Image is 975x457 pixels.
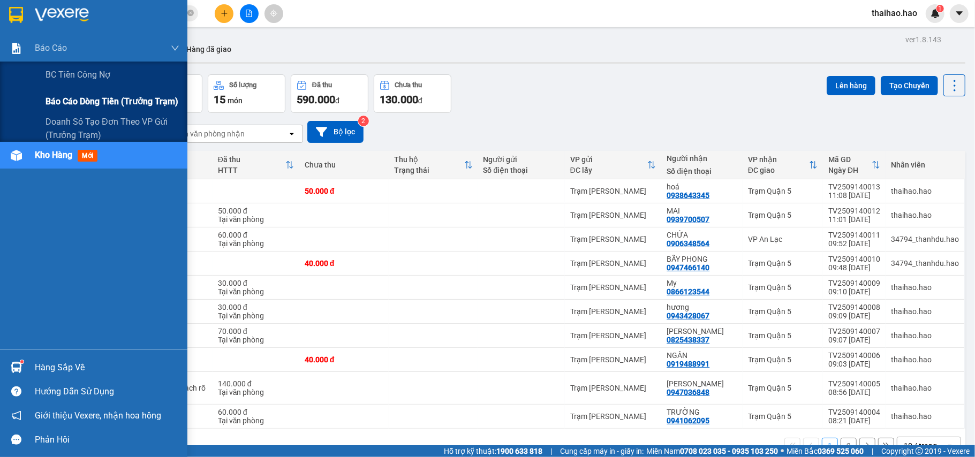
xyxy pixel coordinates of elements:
div: Tại văn phòng [218,311,294,320]
div: Trạm [PERSON_NAME] [570,307,656,316]
div: 70.000 đ [218,327,294,336]
span: | [550,445,552,457]
div: Trạm Quận 5 [748,211,818,219]
div: ĐC giao [748,166,809,174]
div: 0939700507 [667,215,709,224]
div: Trạm [PERSON_NAME] [570,259,656,268]
strong: 0708 023 035 - 0935 103 250 [680,447,778,455]
img: logo.jpg [13,13,67,67]
div: Số điện thoại [483,166,560,174]
div: 0941062095 [667,416,709,425]
div: 50.000 đ [305,187,383,195]
th: Toggle SortBy [213,151,299,179]
span: file-add [245,10,253,17]
div: Trạm [PERSON_NAME] [570,331,656,340]
div: 08:21 [DATE] [828,416,880,425]
div: 0825438337 [667,336,709,344]
div: Mã GD [828,155,872,164]
div: TV2509140009 [828,279,880,287]
div: Trạm [PERSON_NAME] [570,235,656,243]
span: | [872,445,873,457]
button: plus [215,4,233,23]
div: 08:56 [DATE] [828,388,880,397]
button: Đã thu590.000đ [291,74,368,113]
div: hương [667,303,737,311]
div: 11:08 [DATE] [828,191,880,200]
svg: open [288,130,296,138]
span: 130.000 [380,93,418,106]
button: Tạo Chuyến [881,76,938,95]
button: aim [264,4,283,23]
span: caret-down [955,9,964,18]
div: 30.000 đ [218,303,294,311]
div: Người nhận [667,154,737,163]
div: Đã thu [218,155,285,164]
span: copyright [916,447,923,455]
div: MAI [667,207,737,215]
div: Thu hộ [394,155,464,164]
span: BC tiền công nợ [46,68,110,81]
div: VP gửi [570,155,648,164]
span: question-circle [11,386,21,397]
strong: 1900 633 818 [496,447,542,455]
div: 10 / trang [904,440,937,451]
div: HUỲNH ANH [667,327,737,336]
div: 0906348564 [667,239,709,248]
th: Toggle SortBy [823,151,886,179]
div: 11:01 [DATE] [828,215,880,224]
div: Số điện thoại [667,167,737,176]
div: Trạm [PERSON_NAME] [570,283,656,292]
div: Người gửi [483,155,560,164]
div: Hướng dẫn sử dụng [35,384,179,400]
div: 34794_thanhdu.hao [891,259,959,268]
span: plus [221,10,228,17]
div: TV2509140006 [828,351,880,360]
div: Trạm Quận 5 [748,355,818,364]
div: TV2509140008 [828,303,880,311]
div: thaihao.hao [891,283,959,292]
div: TV2509140012 [828,207,880,215]
div: thaihao.hao [891,384,959,392]
div: 0919488991 [667,360,709,368]
div: Trạm Quận 5 [748,412,818,421]
span: Miền Nam [646,445,778,457]
span: close-circle [187,9,194,19]
span: Hỗ trợ kỹ thuật: [444,445,542,457]
li: Hotline: 02839552959 [100,40,448,53]
span: down [171,44,179,52]
span: thaihao.hao [863,6,926,20]
span: mới [78,150,97,162]
button: Số lượng15món [208,74,285,113]
button: 2 [841,438,857,454]
button: Lên hàng [827,76,875,95]
span: Doanh số tạo đơn theo VP gửi (trưởng trạm) [46,115,179,142]
div: Trạm [PERSON_NAME] [570,355,656,364]
th: Toggle SortBy [389,151,478,179]
span: đ [335,96,339,105]
div: 0947466140 [667,263,709,272]
div: TV2509140007 [828,327,880,336]
sup: 1 [20,360,24,363]
strong: 0369 525 060 [818,447,864,455]
div: TV2509140013 [828,182,880,191]
span: 15 [214,93,225,106]
button: Bộ lọc [307,121,364,143]
div: Tại văn phòng [218,416,294,425]
span: Báo cáo dòng tiền (trưởng trạm) [46,95,178,108]
div: TV2509140005 [828,379,880,388]
div: HTTT [218,166,285,174]
div: Trạm Quận 5 [748,384,818,392]
button: file-add [240,4,259,23]
span: món [228,96,243,105]
div: Tại văn phòng [218,287,294,296]
div: 0938643345 [667,191,709,200]
div: Phản hồi [35,432,179,448]
div: NGÂN [667,351,737,360]
div: My [667,279,737,287]
div: ver 1.8.143 [905,34,941,45]
img: logo-vxr [9,7,23,23]
div: Trạng thái [394,166,464,174]
button: Chưa thu130.000đ [374,74,451,113]
button: Hàng đã giao [178,36,240,62]
div: Tại văn phòng [218,215,294,224]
